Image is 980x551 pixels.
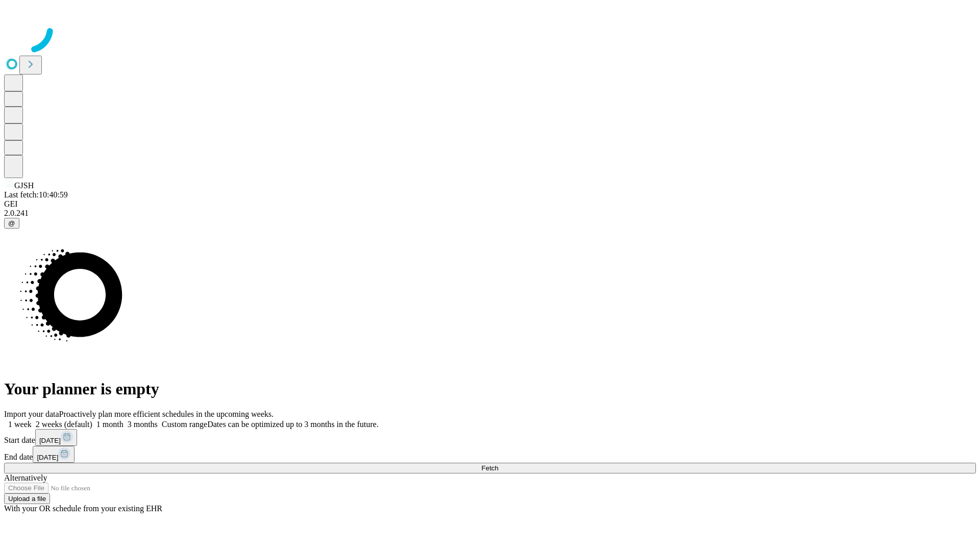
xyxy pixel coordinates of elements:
[481,464,498,472] span: Fetch
[4,446,976,463] div: End date
[128,420,158,429] span: 3 months
[4,218,19,229] button: @
[35,429,77,446] button: [DATE]
[8,219,15,227] span: @
[4,473,47,482] span: Alternatively
[4,380,976,398] h1: Your planner is empty
[207,420,378,429] span: Dates can be optimized up to 3 months in the future.
[4,199,976,209] div: GEI
[4,463,976,473] button: Fetch
[162,420,207,429] span: Custom range
[96,420,124,429] span: 1 month
[36,420,92,429] span: 2 weeks (default)
[4,410,59,418] span: Import your data
[4,429,976,446] div: Start date
[4,493,50,504] button: Upload a file
[4,209,976,218] div: 2.0.241
[14,181,34,190] span: GJSH
[59,410,274,418] span: Proactively plan more efficient schedules in the upcoming weeks.
[4,504,162,513] span: With your OR schedule from your existing EHR
[33,446,75,463] button: [DATE]
[8,420,32,429] span: 1 week
[39,437,61,444] span: [DATE]
[4,190,68,199] span: Last fetch: 10:40:59
[37,454,58,461] span: [DATE]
